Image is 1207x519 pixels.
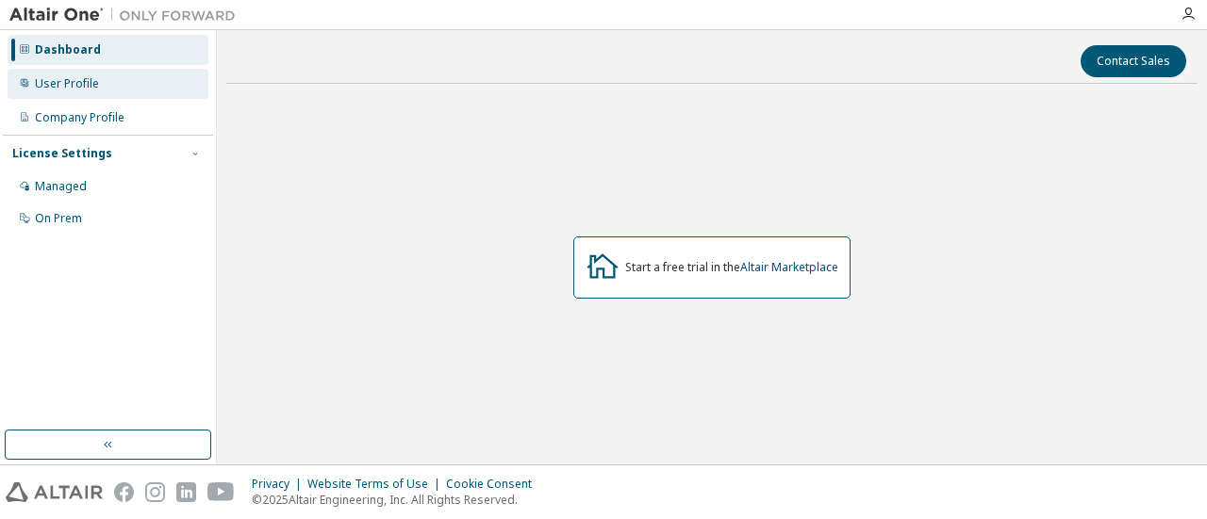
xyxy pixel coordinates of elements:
[9,6,245,24] img: Altair One
[176,482,196,502] img: linkedin.svg
[35,42,101,57] div: Dashboard
[12,146,112,161] div: License Settings
[145,482,165,502] img: instagram.svg
[114,482,134,502] img: facebook.svg
[252,477,307,492] div: Privacy
[625,260,838,275] div: Start a free trial in the
[446,477,543,492] div: Cookie Consent
[6,482,103,502] img: altair_logo.svg
[35,110,124,125] div: Company Profile
[207,482,235,502] img: youtube.svg
[35,211,82,226] div: On Prem
[35,179,87,194] div: Managed
[1081,45,1186,77] button: Contact Sales
[740,259,838,275] a: Altair Marketplace
[252,492,543,508] p: © 2025 Altair Engineering, Inc. All Rights Reserved.
[35,76,99,91] div: User Profile
[307,477,446,492] div: Website Terms of Use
